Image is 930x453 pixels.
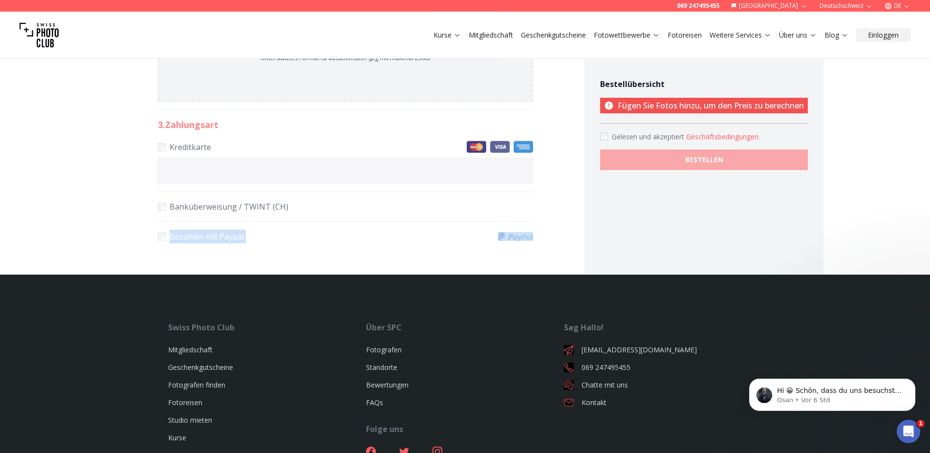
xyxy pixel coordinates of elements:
[917,420,925,428] span: 1
[775,28,821,42] button: Über uns
[168,322,366,333] div: Swiss Photo Club
[564,380,762,390] a: Chatte mit uns
[168,415,212,425] a: Studio mieten
[564,322,762,333] div: Sag Hallo!
[20,16,59,55] img: Swiss photo club
[594,30,660,40] a: Fotowettbewerbe
[897,420,920,443] iframe: Intercom live chat
[664,28,706,42] button: Fotoreisen
[600,78,808,90] h4: Bestellübersicht
[612,132,686,141] span: Gelesen und akzeptiert
[706,28,775,42] button: Weitere Services
[168,433,186,442] a: Kurse
[168,345,213,354] a: Mitgliedschaft
[517,28,590,42] button: Geschenkgutscheine
[824,30,848,40] a: Blog
[564,398,762,408] a: Kontakt
[600,98,808,113] p: Fügen Sie Fotos hinzu, um den Preis zu berechnen
[366,363,397,372] a: Standorte
[366,398,383,407] a: FAQs
[564,345,762,355] a: [EMAIL_ADDRESS][DOMAIN_NAME]
[821,28,852,42] button: Blog
[465,28,517,42] button: Mitgliedschaft
[366,322,564,333] div: Über SPC
[564,363,762,372] a: 069 247495455
[856,28,910,42] button: Einloggen
[469,30,513,40] a: Mitgliedschaft
[710,30,771,40] a: Weitere Services
[668,30,702,40] a: Fotoreisen
[521,30,586,40] a: Geschenkgutscheine
[366,345,402,354] a: Fotografen
[366,380,409,389] a: Bewertungen
[600,150,808,170] button: BESTELLEN
[433,30,461,40] a: Kurse
[590,28,664,42] button: Fotowettbewerbe
[685,155,723,165] b: BESTELLEN
[430,28,465,42] button: Kurse
[366,423,564,435] div: Folge uns
[168,398,202,407] a: Fotoreisen
[600,132,608,140] input: Accept terms
[686,132,760,142] button: Accept termsGelesen und akzeptiert
[168,363,233,372] a: Geschenkgutscheine
[677,2,719,10] a: 069 247495455
[168,380,225,389] a: Fotografen finden
[735,358,930,427] iframe: Intercom notifications Nachricht
[779,30,817,40] a: Über uns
